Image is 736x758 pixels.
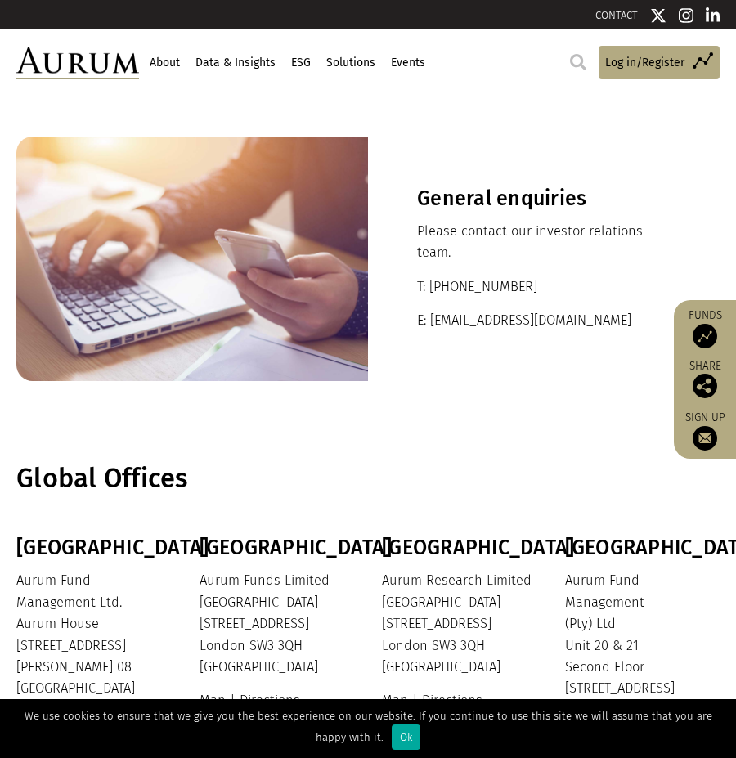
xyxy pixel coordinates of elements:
p: Aurum Fund Management Ltd. Aurum House [STREET_ADDRESS] [PERSON_NAME] 08 [GEOGRAPHIC_DATA] [16,570,167,699]
a: Data & Insights [193,49,277,77]
a: Directions [236,693,304,708]
a: Sign up [682,410,728,451]
a: Map [200,693,230,708]
img: search.svg [570,54,586,70]
a: Map [382,693,412,708]
h3: [GEOGRAPHIC_DATA] [565,536,716,560]
a: CONTACT [595,9,638,21]
h3: [GEOGRAPHIC_DATA] [382,536,532,560]
img: Linkedin icon [706,7,720,24]
div: Share [682,361,728,398]
img: Aurum [16,47,139,80]
h3: General enquiries [417,186,671,211]
div: Ok [392,724,420,750]
a: Events [388,49,427,77]
h3: [GEOGRAPHIC_DATA] [200,536,350,560]
img: Sign up to our newsletter [693,426,717,451]
a: Directions [418,693,487,708]
p: | [382,690,532,711]
p: E: [EMAIL_ADDRESS][DOMAIN_NAME] [417,310,671,331]
span: Log in/Register [605,54,684,72]
h1: Global Offices [16,463,716,495]
p: T: [PHONE_NUMBER] [417,276,671,298]
a: About [147,49,182,77]
p: Aurum Funds Limited [GEOGRAPHIC_DATA] [STREET_ADDRESS] London SW3 3QH [GEOGRAPHIC_DATA] [200,570,350,678]
img: Share this post [693,374,717,398]
h3: [GEOGRAPHIC_DATA] [16,536,167,560]
p: Aurum Research Limited [GEOGRAPHIC_DATA] [STREET_ADDRESS] London SW3 3QH [GEOGRAPHIC_DATA] [382,570,532,678]
a: Funds [682,308,728,348]
a: ESG [289,49,312,77]
img: Instagram icon [679,7,693,24]
a: Solutions [324,49,377,77]
p: Aurum Fund Management (Pty) Ltd Unit 20 & 21 Second Floor [STREET_ADDRESS] Melrose Arch 2196 [GEO... [565,570,716,742]
a: Log in/Register [599,46,720,79]
img: Twitter icon [650,7,666,24]
p: | [200,690,350,711]
img: Access Funds [693,324,717,348]
p: Please contact our investor relations team. [417,221,671,264]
